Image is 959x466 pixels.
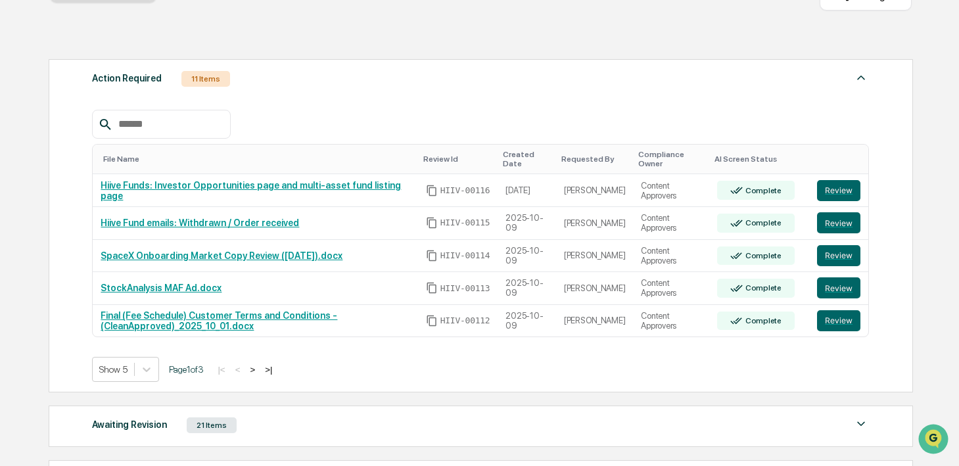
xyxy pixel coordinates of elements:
[743,251,782,260] div: Complete
[556,272,634,305] td: [PERSON_NAME]
[13,192,24,202] div: 🔎
[90,160,168,184] a: 🗄️Attestations
[743,186,782,195] div: Complete
[817,310,860,331] button: Review
[498,240,555,273] td: 2025-10-09
[633,207,709,240] td: Content Approvers
[93,222,159,233] a: Powered byPylon
[101,310,337,331] a: Final (Fee Schedule) Customer Terms and Conditions -(CleanApproved)_2025_10_01.docx
[108,166,163,179] span: Attestations
[103,154,412,164] div: Toggle SortBy
[426,217,438,229] span: Copy Id
[633,174,709,207] td: Content Approvers
[440,283,490,294] span: HIIV-00113
[101,250,342,261] a: SpaceX Onboarding Market Copy Review ([DATE]).docx
[917,423,952,458] iframe: Open customer support
[92,70,162,87] div: Action Required
[426,282,438,294] span: Copy Id
[556,305,634,337] td: [PERSON_NAME]
[13,28,239,49] p: How can we help?
[498,272,555,305] td: 2025-10-09
[714,154,804,164] div: Toggle SortBy
[743,316,782,325] div: Complete
[426,250,438,262] span: Copy Id
[817,180,860,201] button: Review
[95,167,106,177] div: 🗄️
[498,305,555,337] td: 2025-10-09
[440,185,490,196] span: HIIV-00116
[561,154,628,164] div: Toggle SortBy
[8,160,90,184] a: 🖐️Preclearance
[131,223,159,233] span: Pylon
[817,212,860,233] button: Review
[817,245,860,266] button: Review
[261,364,276,375] button: >|
[853,416,869,432] img: caret
[423,154,493,164] div: Toggle SortBy
[101,218,299,228] a: Hiive Fund emails: Withdrawn / Order received
[743,218,782,227] div: Complete
[498,174,555,207] td: [DATE]
[426,315,438,327] span: Copy Id
[743,283,782,292] div: Complete
[181,71,230,87] div: 11 Items
[633,305,709,337] td: Content Approvers
[440,218,490,228] span: HIIV-00115
[214,364,229,375] button: |<
[101,283,222,293] a: StockAnalysis MAF Ad.docx
[45,114,166,124] div: We're available if you need us!
[440,250,490,261] span: HIIV-00114
[169,364,204,375] span: Page 1 of 3
[820,154,863,164] div: Toggle SortBy
[633,272,709,305] td: Content Approvers
[853,70,869,85] img: caret
[13,101,37,124] img: 1746055101610-c473b297-6a78-478c-a979-82029cc54cd1
[556,174,634,207] td: [PERSON_NAME]
[503,150,550,168] div: Toggle SortBy
[817,277,860,298] button: Review
[26,191,83,204] span: Data Lookup
[426,185,438,197] span: Copy Id
[26,166,85,179] span: Preclearance
[633,240,709,273] td: Content Approvers
[556,207,634,240] td: [PERSON_NAME]
[8,185,88,209] a: 🔎Data Lookup
[246,364,259,375] button: >
[223,105,239,120] button: Start new chat
[638,150,704,168] div: Toggle SortBy
[440,315,490,326] span: HIIV-00112
[92,416,167,433] div: Awaiting Revision
[101,180,401,201] a: Hiive Funds: Investor Opportunities page and multi-asset fund listing page
[187,417,237,433] div: 21 Items
[231,364,245,375] button: <
[498,207,555,240] td: 2025-10-09
[556,240,634,273] td: [PERSON_NAME]
[45,101,216,114] div: Start new chat
[13,167,24,177] div: 🖐️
